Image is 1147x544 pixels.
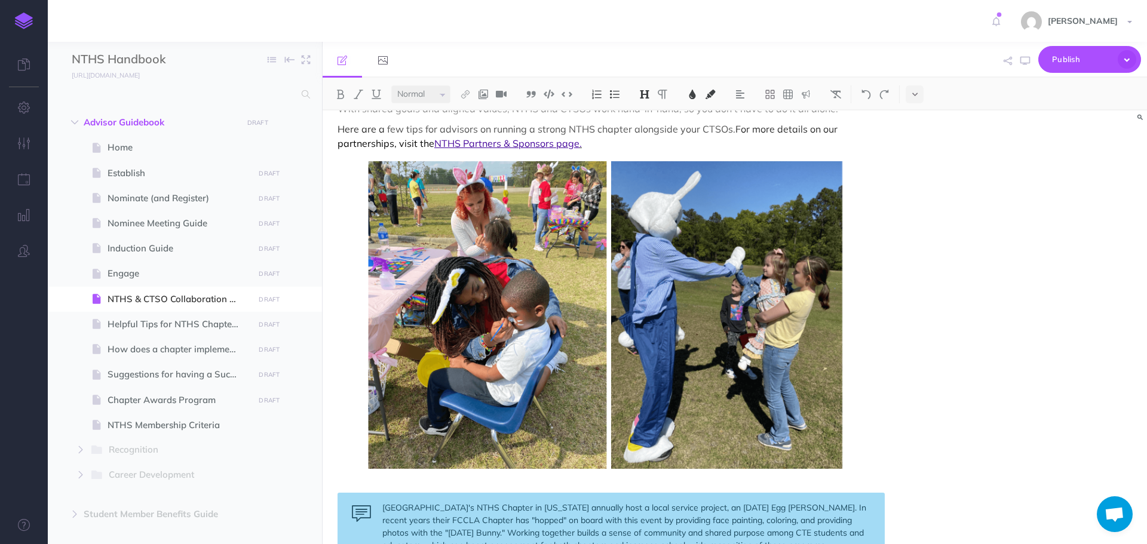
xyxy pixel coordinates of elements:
small: DRAFT [259,270,280,278]
img: Redo [879,90,890,99]
span: Suggestions for having a Successful Chapter [108,367,250,382]
img: Code block button [544,90,554,99]
span: NTHS Membership Criteria [108,418,250,432]
span: NTHS & CTSO Collaboration Guide [108,292,250,306]
input: Documentation Name [72,51,212,69]
span: [PERSON_NAME] [1042,16,1124,26]
small: [URL][DOMAIN_NAME] [72,71,140,79]
small: DRAFT [259,245,280,253]
span: Recognition [109,442,232,458]
span: How does a chapter implement the Core Four Objectives? [108,342,250,356]
span: Career Development [109,468,232,483]
img: Alignment dropdown menu button [735,90,746,99]
span: Publish [1052,50,1112,69]
small: DRAFT [259,346,280,354]
img: Add image button [478,90,489,99]
img: Link button [460,90,471,99]
img: Bold button [335,90,346,99]
small: DRAFT [259,220,280,228]
span: Advisor Guidebook [84,115,235,130]
img: Underline button [371,90,382,99]
img: Text background color button [705,90,716,99]
span: NTHS Partners & Sponsors page [434,137,579,149]
img: Callout dropdown menu button [801,90,811,99]
input: Search [72,84,295,105]
span: few tips for advisors on running a strong NTHS chapter alongside your CTSOs [387,123,735,135]
img: Unordered list button [609,90,620,99]
small: DRAFT [247,119,268,127]
img: Inline code button [562,90,572,99]
span: Establish [108,166,250,180]
img: Italic button [353,90,364,99]
span: Nominee Meeting Guide [108,216,250,230]
span: . [733,123,735,135]
small: DRAFT [259,296,280,303]
small: DRAFT [259,397,280,404]
small: DRAFT [259,170,280,177]
span: Helpful Tips for NTHS Chapter Officers [108,317,250,331]
span: Engage [108,266,250,281]
img: Blockquote button [526,90,536,99]
span: Chapter Awards Program [108,393,250,407]
img: Add video button [496,90,507,99]
span: Here are a [338,123,385,135]
small: DRAFT [259,371,280,379]
span: Home [108,140,250,155]
span: Induction Guide [108,241,250,256]
img: Create table button [783,90,793,99]
img: Undo [861,90,872,99]
small: DRAFT [259,195,280,202]
img: Paragraph button [657,90,668,99]
span: Nominate (and Register) [108,191,250,205]
img: Headings dropdown button [639,90,650,99]
span: Student Member Benefits Guide [84,507,235,521]
small: DRAFT [259,321,280,328]
a: Open chat [1097,496,1133,532]
img: Ordered list button [591,90,602,99]
img: e15ca27c081d2886606c458bc858b488.jpg [1021,11,1042,32]
img: C08MYP3R1vsrPNqf9dwm.png [338,161,885,469]
img: Text color button [687,90,698,99]
img: Clear styles button [830,90,841,99]
span: . [579,137,582,149]
img: logo-mark.svg [15,13,33,29]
